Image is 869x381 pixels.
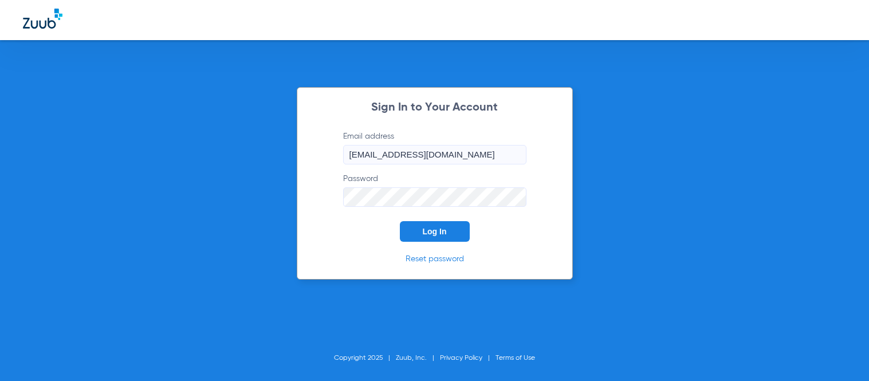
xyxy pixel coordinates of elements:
span: Log In [423,227,447,236]
iframe: Chat Widget [812,326,869,381]
label: Email address [343,131,526,164]
button: Log In [400,221,470,242]
input: PasswordOpen Keeper Popup [343,187,526,207]
a: Terms of Use [496,355,535,362]
li: Zuub, Inc. [396,352,440,364]
img: Zuub Logo [23,9,62,29]
a: Reset password [406,255,464,263]
li: Copyright 2025 [334,352,396,364]
input: Email addressOpen Keeper Popup [343,145,526,164]
h2: Sign In to Your Account [326,102,544,113]
a: Privacy Policy [440,355,482,362]
label: Password [343,173,526,207]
